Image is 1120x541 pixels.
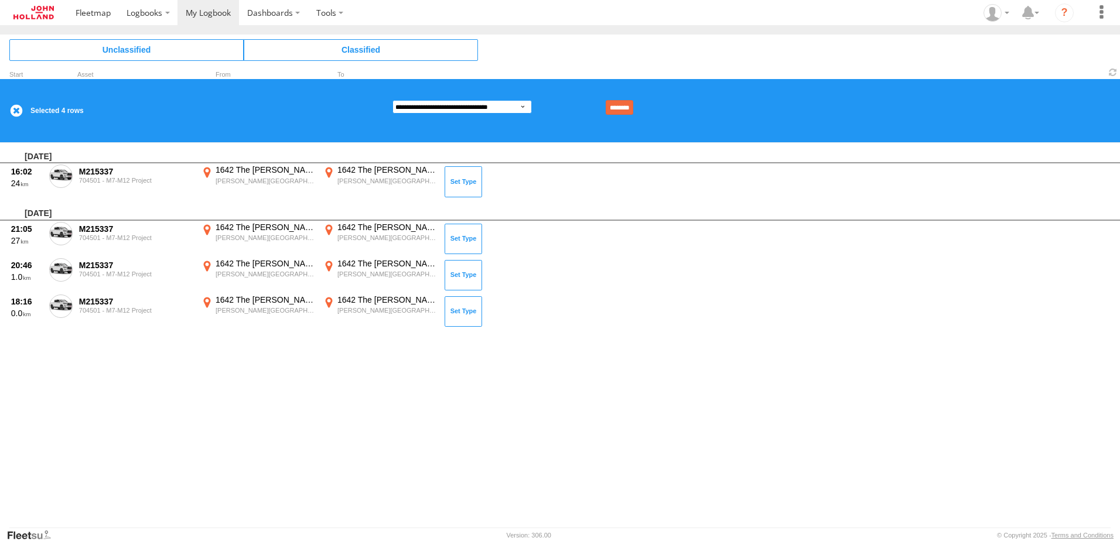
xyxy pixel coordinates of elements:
span: Click to view Classified Trips [244,39,478,60]
div: 1.0 [11,272,43,282]
label: Click to View Event Location [199,165,316,198]
button: Click to Set [445,166,482,197]
div: 1642 The [PERSON_NAME] Dr [216,165,315,175]
div: 1642 The [PERSON_NAME] Dr [216,222,315,232]
div: 704501 - M7-M12 Project [79,270,193,278]
div: [PERSON_NAME][GEOGRAPHIC_DATA],[GEOGRAPHIC_DATA] [337,270,436,278]
a: Terms and Conditions [1051,532,1114,539]
div: Asset [77,72,194,78]
div: 16:02 [11,166,43,177]
label: Click to View Event Location [321,295,438,328]
img: jhg-logo.svg [13,6,54,19]
div: 1642 The [PERSON_NAME] Dr [216,295,315,305]
div: 1642 The [PERSON_NAME] Dr [337,165,436,175]
div: [PERSON_NAME][GEOGRAPHIC_DATA],[GEOGRAPHIC_DATA] [337,234,436,242]
div: 704501 - M7-M12 Project [79,177,193,184]
div: 1642 The [PERSON_NAME] Dr [337,222,436,232]
div: [PERSON_NAME][GEOGRAPHIC_DATA],[GEOGRAPHIC_DATA] [216,177,315,185]
a: Return to Dashboard [3,3,64,22]
label: Click to View Event Location [321,258,438,292]
label: Click to View Event Location [199,258,316,292]
label: Click to View Event Location [321,165,438,198]
div: To [321,72,438,78]
div: 704501 - M7-M12 Project [79,234,193,241]
button: Click to Set [445,260,482,290]
div: [PERSON_NAME][GEOGRAPHIC_DATA],[GEOGRAPHIC_DATA] [337,177,436,185]
div: M215337 [79,260,193,270]
div: 20:46 [11,260,43,270]
div: M215337 [79,166,193,177]
span: Click to view Unclassified Trips [9,39,244,60]
label: Click to View Event Location [321,222,438,256]
div: Version: 306.00 [507,532,551,539]
button: Click to Set [445,296,482,327]
label: Clear Selection [9,104,23,118]
div: 21:05 [11,224,43,234]
div: [PERSON_NAME][GEOGRAPHIC_DATA],[GEOGRAPHIC_DATA] [216,270,315,278]
div: [PERSON_NAME][GEOGRAPHIC_DATA],[GEOGRAPHIC_DATA] [216,306,315,314]
div: 24 [11,178,43,189]
div: M215337 [79,224,193,234]
span: Refresh [1106,67,1120,78]
div: 18:16 [11,296,43,307]
label: Click to View Event Location [199,222,316,256]
button: Click to Set [445,224,482,254]
a: Visit our Website [6,529,60,541]
div: Click to Sort [9,72,45,78]
div: 27 [11,235,43,246]
div: 1642 The [PERSON_NAME] Dr [216,258,315,269]
div: Callum Conneely [979,4,1013,22]
div: From [199,72,316,78]
i: ? [1055,4,1074,22]
div: 0.0 [11,308,43,319]
div: [PERSON_NAME][GEOGRAPHIC_DATA],[GEOGRAPHIC_DATA] [337,306,436,314]
div: 1642 The [PERSON_NAME] Dr [337,258,436,269]
div: M215337 [79,296,193,307]
div: © Copyright 2025 - [997,532,1114,539]
div: [PERSON_NAME][GEOGRAPHIC_DATA],[GEOGRAPHIC_DATA] [216,234,315,242]
div: 1642 The [PERSON_NAME] Dr [337,295,436,305]
label: Click to View Event Location [199,295,316,328]
div: 704501 - M7-M12 Project [79,307,193,314]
